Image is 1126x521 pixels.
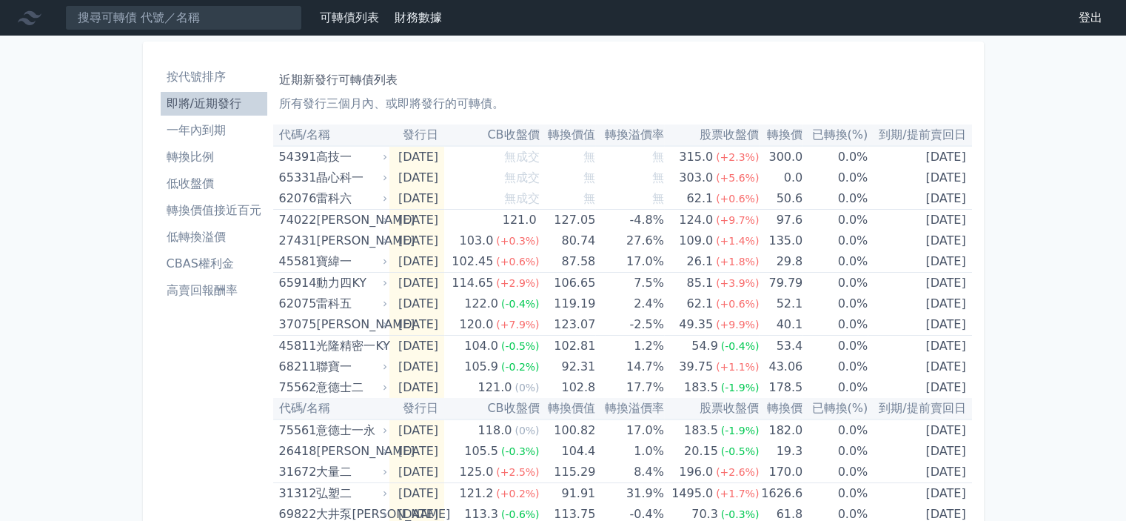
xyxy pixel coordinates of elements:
[273,125,390,146] th: 代碼/名稱
[802,293,868,314] td: 0.0%
[539,293,595,314] td: 119.19
[721,445,760,457] span: (-0.5%)
[721,340,760,352] span: (-0.4%)
[595,441,664,462] td: 1.0%
[389,230,444,251] td: [DATE]
[316,314,384,335] div: [PERSON_NAME]
[868,293,971,314] td: [DATE]
[676,147,716,167] div: 315.0
[539,419,595,441] td: 100.82
[759,356,802,377] td: 43.06
[161,122,267,139] li: 一年內到期
[316,356,384,377] div: 聯寶一
[1052,450,1126,521] div: 聊天小工具
[389,419,444,441] td: [DATE]
[316,230,384,251] div: [PERSON_NAME]
[539,441,595,462] td: 104.4
[456,230,496,251] div: 103.0
[496,319,539,331] span: (+7.9%)
[389,398,444,419] th: 發行日
[389,483,444,505] td: [DATE]
[716,466,759,478] span: (+2.6%)
[802,377,868,398] td: 0.0%
[716,214,759,226] span: (+9.7%)
[449,251,496,272] div: 102.45
[461,441,501,462] div: 105.5
[583,191,595,205] span: 無
[316,273,384,293] div: 動力四KY
[161,199,267,222] a: 轉換價值接近百元
[161,172,267,196] a: 低收盤價
[664,125,760,146] th: 股票收盤價
[389,146,444,167] td: [DATE]
[316,293,384,314] div: 雷科五
[389,356,444,377] td: [DATE]
[279,356,313,377] div: 68211
[868,146,971,167] td: [DATE]
[759,462,802,483] td: 170.0
[161,279,267,302] a: 高賣回報酬率
[161,119,267,142] a: 一年內到期
[721,382,760,394] span: (-1.9%)
[496,466,539,478] span: (+2.5%)
[389,462,444,483] td: [DATE]
[759,336,802,357] td: 53.4
[716,235,759,247] span: (+1.4%)
[868,314,971,336] td: [DATE]
[868,419,971,441] td: [DATE]
[683,273,716,293] div: 85.1
[496,488,539,500] span: (+0.2%)
[802,210,868,231] td: 0.0%
[316,483,384,504] div: 弘塑二
[595,251,664,273] td: 17.0%
[501,298,540,310] span: (-0.4%)
[595,419,664,441] td: 17.0%
[595,398,664,419] th: 轉換溢價率
[595,356,664,377] td: 14.7%
[389,251,444,273] td: [DATE]
[595,377,664,398] td: 17.7%
[279,441,313,462] div: 26418
[716,488,759,500] span: (+1.7%)
[496,256,539,268] span: (+0.6%)
[868,377,971,398] td: [DATE]
[456,462,496,482] div: 125.0
[802,125,868,146] th: 已轉換(%)
[676,210,716,230] div: 124.0
[279,462,313,482] div: 31672
[868,273,971,294] td: [DATE]
[389,336,444,357] td: [DATE]
[279,210,313,230] div: 74022
[539,251,595,273] td: 87.58
[868,167,971,188] td: [DATE]
[595,293,664,314] td: 2.4%
[759,419,802,441] td: 182.0
[668,483,716,504] div: 1495.0
[500,210,540,230] div: 121.0
[868,441,971,462] td: [DATE]
[759,483,802,505] td: 1626.6
[501,340,540,352] span: (-0.5%)
[759,210,802,231] td: 97.6
[316,441,384,462] div: [PERSON_NAME]
[279,167,313,188] div: 65331
[475,377,515,398] div: 121.0
[759,293,802,314] td: 52.1
[279,314,313,335] div: 37075
[595,336,664,357] td: 1.2%
[681,420,721,441] div: 183.5
[389,377,444,398] td: [DATE]
[716,319,759,331] span: (+9.9%)
[389,167,444,188] td: [DATE]
[161,282,267,299] li: 高賣回報酬率
[868,188,971,210] td: [DATE]
[161,255,267,273] li: CBAS權利金
[595,273,664,294] td: 7.5%
[759,125,802,146] th: 轉換價
[279,230,313,251] div: 27431
[316,462,384,482] div: 大量二
[802,273,868,294] td: 0.0%
[868,210,971,231] td: [DATE]
[444,398,540,419] th: CB收盤價
[676,167,716,188] div: 303.0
